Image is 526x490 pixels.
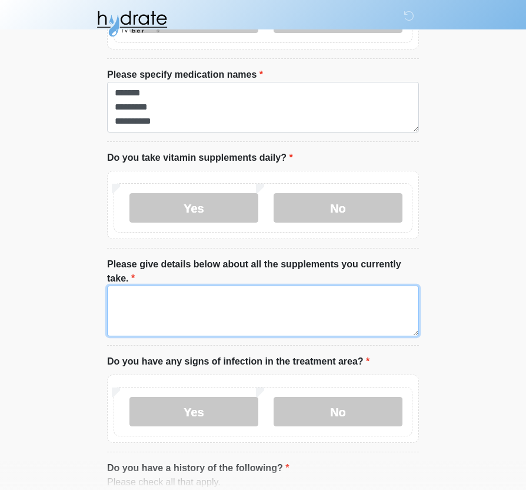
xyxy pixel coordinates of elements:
[95,9,168,38] img: Hydrate IV Bar - Fort Collins Logo
[107,475,419,489] div: Please check all that apply.
[129,397,258,426] label: Yes
[274,193,402,223] label: No
[107,151,293,165] label: Do you take vitamin supplements daily?
[107,257,419,286] label: Please give details below about all the supplements you currently take.
[107,355,369,369] label: Do you have any signs of infection in the treatment area?
[274,397,402,426] label: No
[129,193,258,223] label: Yes
[107,461,289,475] label: Do you have a history of the following?
[107,68,263,82] label: Please specify medication names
